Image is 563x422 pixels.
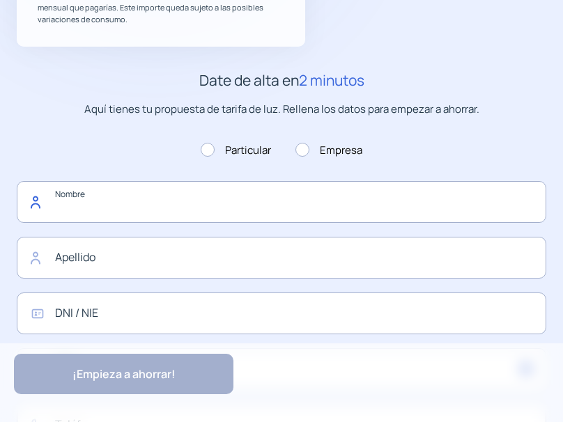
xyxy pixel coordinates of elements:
[17,69,546,93] h2: Date de alta en
[17,101,546,118] p: Aquí tienes tu propuesta de tarifa de luz. Rellena los datos para empezar a ahorrar.
[295,142,362,159] label: Empresa
[299,70,364,90] span: 2 minutos
[201,142,271,159] label: Particular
